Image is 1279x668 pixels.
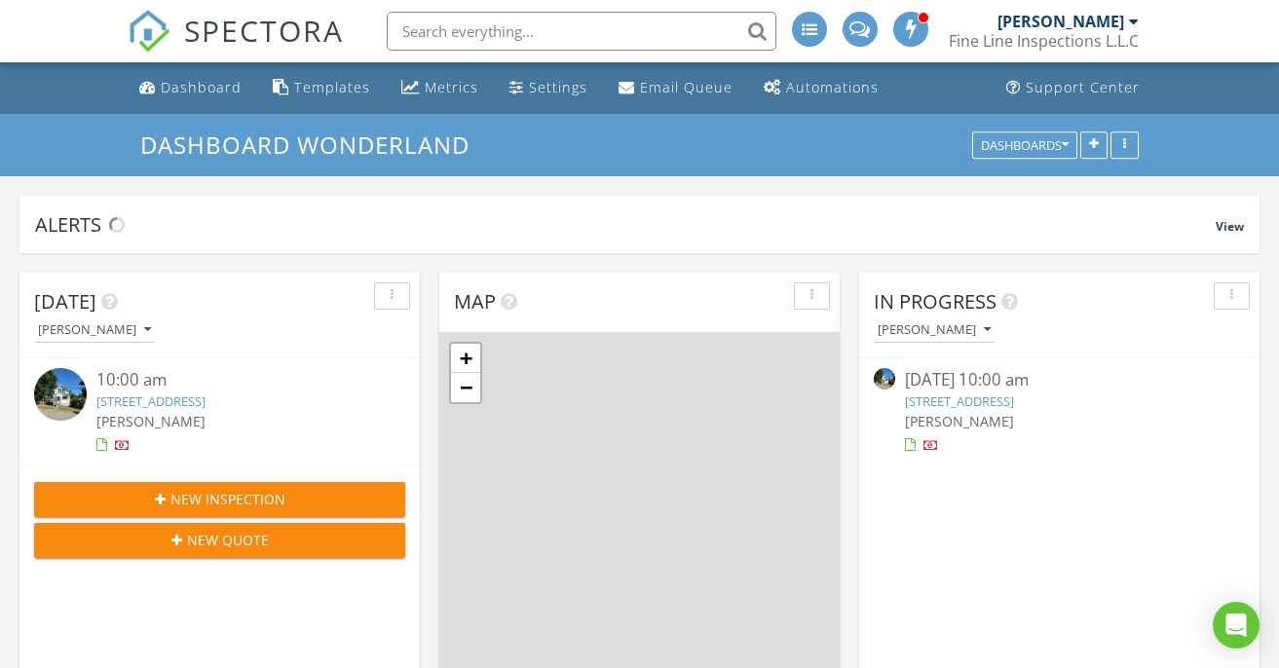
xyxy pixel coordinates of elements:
[96,412,206,430] span: [PERSON_NAME]
[1213,602,1260,649] div: Open Intercom Messenger
[502,70,595,106] a: Settings
[874,368,1245,455] a: [DATE] 10:00 am [STREET_ADDRESS] [PERSON_NAME]
[997,12,1124,31] div: [PERSON_NAME]
[454,288,496,315] span: Map
[1026,78,1140,96] div: Support Center
[874,288,997,315] span: In Progress
[35,211,1216,238] div: Alerts
[874,368,895,390] img: 9349192%2Freports%2Ff0a39603-f49f-45a8-9754-2c3225b2552b%2Fcover_photos%2FSi2Mnsl7Ydrb2eUhHQdD%2F...
[905,392,1014,410] a: [STREET_ADDRESS]
[529,78,587,96] div: Settings
[140,129,486,161] a: Dashboard Wonderland
[451,373,480,402] a: Zoom out
[170,489,285,509] span: New Inspection
[34,482,405,517] button: New Inspection
[387,12,776,51] input: Search everything...
[128,10,170,53] img: The Best Home Inspection Software - Spectora
[161,78,242,96] div: Dashboard
[96,392,206,410] a: [STREET_ADDRESS]
[874,317,995,344] button: [PERSON_NAME]
[998,70,1147,106] a: Support Center
[905,412,1014,430] span: [PERSON_NAME]
[905,368,1215,392] div: [DATE] 10:00 am
[34,523,405,558] button: New Quote
[878,323,991,337] div: [PERSON_NAME]
[981,138,1069,152] div: Dashboards
[187,530,269,550] span: New Quote
[425,78,478,96] div: Metrics
[265,70,378,106] a: Templates
[34,288,96,315] span: [DATE]
[949,31,1139,51] div: Fine Line Inspections L.L.C
[38,323,151,337] div: [PERSON_NAME]
[640,78,733,96] div: Email Queue
[1216,218,1244,235] span: View
[34,317,155,344] button: [PERSON_NAME]
[394,70,486,106] a: Metrics
[184,10,344,51] span: SPECTORA
[294,78,370,96] div: Templates
[786,78,879,96] div: Automations
[451,344,480,373] a: Zoom in
[611,70,740,106] a: Email Queue
[972,131,1077,159] button: Dashboards
[34,368,87,421] img: 9349192%2Freports%2Ff0a39603-f49f-45a8-9754-2c3225b2552b%2Fcover_photos%2FSi2Mnsl7Ydrb2eUhHQdD%2F...
[756,70,886,106] a: Automations (Advanced)
[128,26,344,67] a: SPECTORA
[132,70,249,106] a: Dashboard
[34,368,405,455] a: 10:00 am [STREET_ADDRESS] [PERSON_NAME]
[96,368,375,392] div: 10:00 am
